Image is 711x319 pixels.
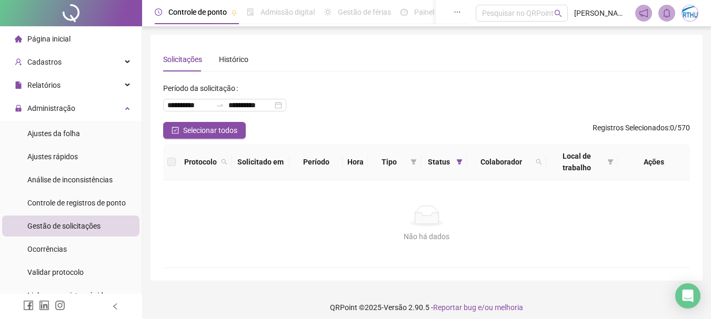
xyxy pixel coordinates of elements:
span: filter [454,154,465,170]
span: file [15,81,22,89]
span: Protocolo [184,156,217,168]
span: Validar protocolo [27,268,84,276]
span: Ajustes rápidos [27,152,78,161]
span: ellipsis [454,8,461,16]
span: filter [607,159,614,165]
span: check-square [172,127,179,134]
span: left [112,303,119,310]
span: Link para registro rápido [27,291,107,300]
span: notification [639,8,648,18]
th: Solicitado em [232,144,289,180]
span: [PERSON_NAME] - ARTHUZO [574,7,629,19]
span: Tipo [372,156,406,168]
span: bell [662,8,672,18]
span: file-done [247,8,254,16]
span: search [219,154,229,170]
span: dashboard [400,8,408,16]
div: Ações [622,156,686,168]
span: : 0 / 570 [593,122,690,139]
th: Período [289,144,343,180]
span: Admissão digital [261,8,315,16]
div: Não há dados [176,231,677,242]
span: filter [605,148,616,176]
span: Ajustes da folha [27,129,80,138]
span: clock-circle [155,8,162,16]
span: search [221,159,227,165]
span: Análise de inconsistências [27,176,113,184]
span: Registros Selecionados [593,124,668,132]
span: Ocorrências [27,245,67,253]
span: Cadastros [27,58,62,66]
span: filter [410,159,417,165]
span: Gestão de férias [338,8,391,16]
span: Selecionar todos [183,125,237,136]
span: Controle de registros de ponto [27,199,126,207]
button: Selecionar todos [163,122,246,139]
span: filter [456,159,463,165]
span: Administração [27,104,75,112]
span: user-add [15,58,22,66]
span: facebook [23,300,34,311]
span: search [536,159,542,165]
label: Período da solicitação [163,80,242,97]
span: Status [425,156,452,168]
div: Solicitações [163,54,202,65]
span: search [554,9,562,17]
span: pushpin [231,9,237,16]
span: lock [15,105,22,112]
span: to [216,101,224,109]
span: Controle de ponto [168,8,227,16]
span: Página inicial [27,35,71,43]
span: linkedin [39,300,49,311]
span: Local de trabalho [550,150,603,173]
span: home [15,35,22,43]
span: swap-right [216,101,224,109]
span: Relatórios [27,81,61,89]
span: filter [408,154,419,170]
span: search [534,154,544,170]
div: Open Intercom Messenger [675,283,700,308]
span: Versão [384,303,407,312]
img: 48594 [682,5,698,21]
div: Histórico [219,54,248,65]
span: sun [324,8,332,16]
span: Colaborador [471,156,532,168]
span: instagram [55,300,65,311]
span: Reportar bug e/ou melhoria [433,303,523,312]
span: Painel do DP [414,8,455,16]
th: Hora [343,144,368,180]
span: Gestão de solicitações [27,222,101,230]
